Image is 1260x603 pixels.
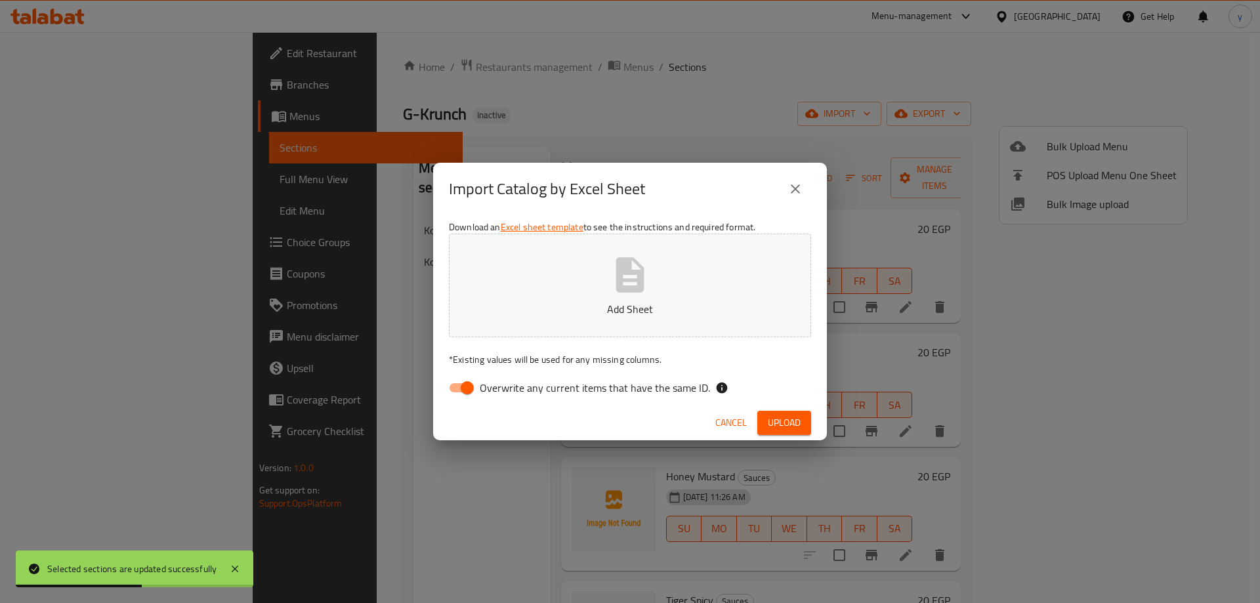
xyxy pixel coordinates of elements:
[768,415,801,431] span: Upload
[47,562,217,576] div: Selected sections are updated successfully
[449,234,811,337] button: Add Sheet
[480,380,710,396] span: Overwrite any current items that have the same ID.
[715,415,747,431] span: Cancel
[710,411,752,435] button: Cancel
[757,411,811,435] button: Upload
[449,353,811,366] p: Existing values will be used for any missing columns.
[715,381,728,394] svg: If the overwrite option isn't selected, then the items that match an existing ID will be ignored ...
[780,173,811,205] button: close
[501,218,583,236] a: Excel sheet template
[449,178,645,199] h2: Import Catalog by Excel Sheet
[433,215,827,405] div: Download an to see the instructions and required format.
[469,301,791,317] p: Add Sheet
